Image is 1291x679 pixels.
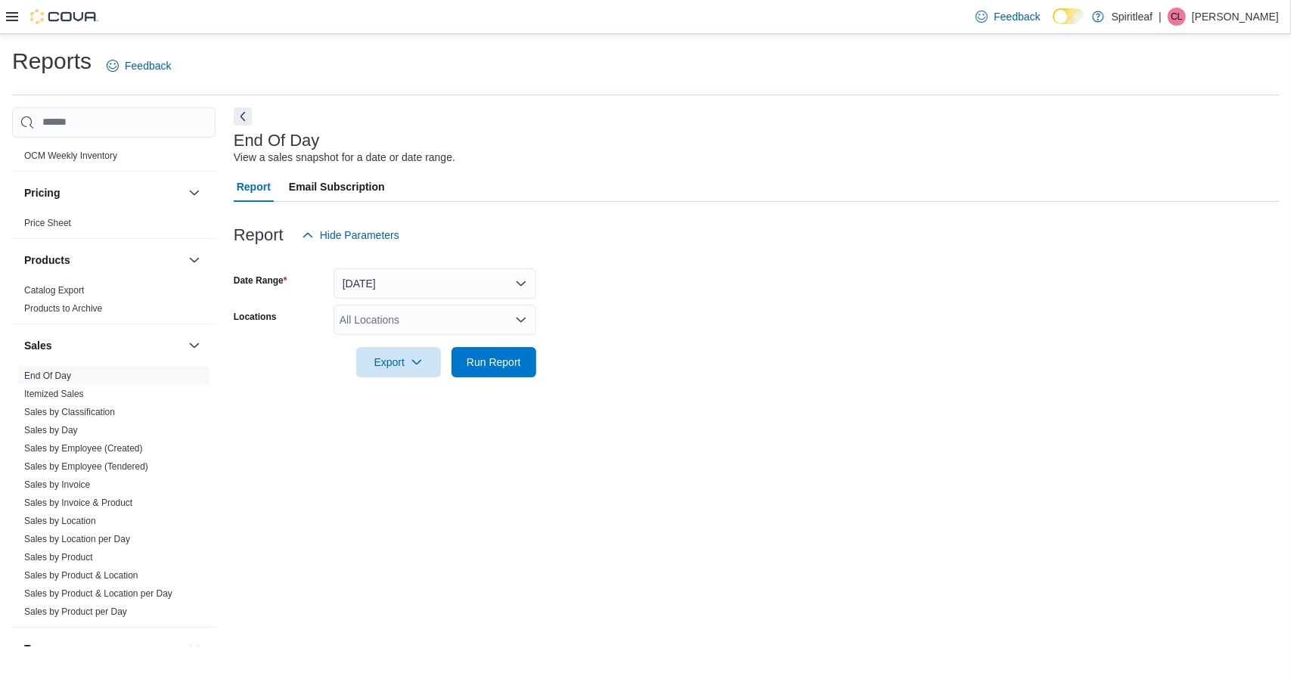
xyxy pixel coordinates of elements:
div: Sales [12,367,216,627]
a: Feedback [970,2,1046,32]
input: Dark Mode [1053,8,1085,24]
span: CL [1171,8,1182,26]
button: Run Report [452,347,536,377]
span: OCM Weekly Inventory [24,150,117,162]
a: Sales by Product [24,552,93,563]
span: Email Subscription [289,172,385,202]
a: Sales by Invoice & Product [24,498,132,508]
h3: Products [24,253,70,268]
button: Products [24,253,182,268]
label: Date Range [234,274,287,287]
div: OCM [12,147,216,171]
p: | [1159,8,1162,26]
span: End Of Day [24,370,71,382]
h3: Report [234,226,284,244]
a: Feedback [101,51,177,81]
button: Export [356,347,441,377]
button: Taxes [24,641,182,656]
a: OCM Weekly Inventory [24,150,117,161]
button: Open list of options [515,314,527,326]
h3: End Of Day [234,132,320,150]
span: Price Sheet [24,217,71,229]
button: Pricing [24,185,182,200]
a: Sales by Employee (Tendered) [24,461,148,472]
span: Catalog Export [24,284,84,296]
div: Products [12,281,216,324]
a: Sales by Location per Day [24,534,130,544]
p: Spiritleaf [1112,8,1153,26]
button: Sales [24,338,182,353]
button: Next [234,107,252,126]
button: Hide Parameters [296,220,405,250]
button: [DATE] [334,268,536,299]
div: View a sales snapshot for a date or date range. [234,150,455,166]
span: Report [237,172,271,202]
div: Pricing [12,214,216,238]
span: Sales by Classification [24,406,115,418]
a: Sales by Day [24,425,78,436]
label: Locations [234,311,277,323]
span: Sales by Product per Day [24,606,127,618]
h3: Taxes [24,641,54,656]
a: End Of Day [24,371,71,381]
a: Sales by Product & Location [24,570,138,581]
a: Sales by Location [24,516,96,526]
a: Itemized Sales [24,389,84,399]
h3: Sales [24,338,52,353]
p: [PERSON_NAME] [1192,8,1279,26]
span: Sales by Employee (Created) [24,442,143,454]
a: Sales by Employee (Created) [24,443,143,454]
span: Sales by Invoice & Product [24,497,132,509]
span: Sales by Invoice [24,479,90,491]
button: Products [185,251,203,269]
span: Hide Parameters [320,228,399,243]
a: Sales by Invoice [24,479,90,490]
span: Run Report [467,355,521,370]
span: Sales by Day [24,424,78,436]
span: Sales by Employee (Tendered) [24,460,148,473]
span: Sales by Product & Location [24,569,138,581]
span: Feedback [125,58,171,73]
a: Price Sheet [24,218,71,228]
span: Products to Archive [24,302,102,315]
span: Feedback [994,9,1040,24]
span: Itemized Sales [24,388,84,400]
span: Export [365,347,432,377]
img: Cova [30,9,98,24]
h3: Pricing [24,185,60,200]
button: Sales [185,336,203,355]
span: Sales by Location [24,515,96,527]
span: Sales by Product & Location per Day [24,588,172,600]
a: Products to Archive [24,303,102,314]
button: Taxes [185,640,203,658]
span: Sales by Product [24,551,93,563]
a: Sales by Product per Day [24,606,127,617]
a: Sales by Product & Location per Day [24,588,172,599]
a: Sales by Classification [24,407,115,417]
button: Pricing [185,184,203,202]
a: Catalog Export [24,285,84,296]
h1: Reports [12,46,92,76]
span: Sales by Location per Day [24,533,130,545]
div: Carol-Lynn P [1168,8,1186,26]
